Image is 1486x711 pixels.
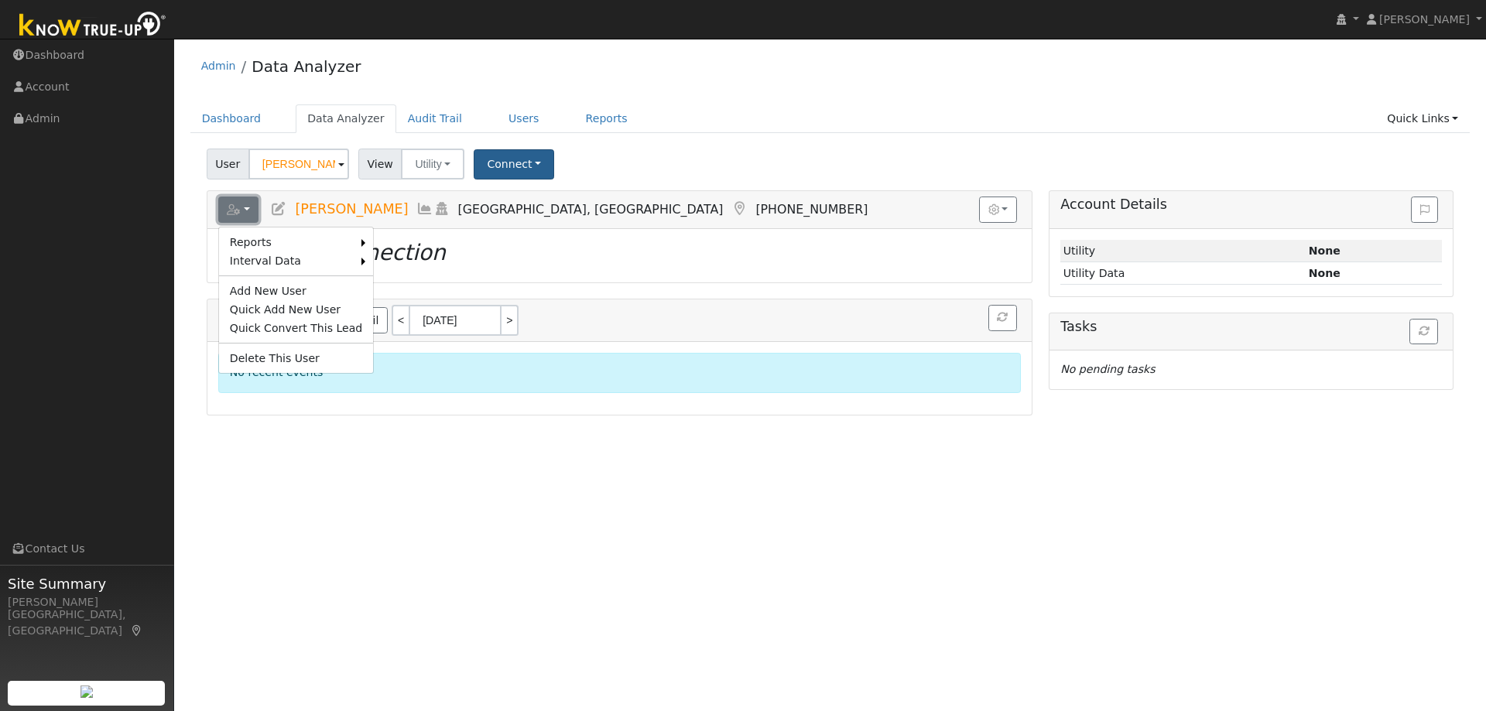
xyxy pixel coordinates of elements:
i: No Utility connection [218,240,446,265]
span: Site Summary [8,573,166,594]
a: Interval Data [219,251,362,270]
a: Add New User [219,282,374,300]
a: Multi-Series Graph [416,201,433,217]
span: [GEOGRAPHIC_DATA], [GEOGRAPHIC_DATA] [458,202,724,217]
a: Quick Convert This Lead [219,319,374,337]
button: Utility [401,149,464,179]
div: [PERSON_NAME] [8,594,166,610]
button: Issue History [1411,197,1438,223]
button: Connect [474,149,554,179]
a: Edit User (37604) [270,201,287,217]
a: Quick Add New User [219,300,374,319]
a: Reports [219,233,362,251]
img: retrieve [80,685,93,698]
a: > [502,305,519,336]
span: User [207,149,249,179]
a: Audit Trail [396,104,474,133]
a: Admin [201,60,236,72]
div: [GEOGRAPHIC_DATA], [GEOGRAPHIC_DATA] [8,607,166,639]
h5: Account Details [1060,197,1442,213]
a: Dashboard [190,104,273,133]
a: Login As (last Never) [433,201,450,217]
a: < [392,305,409,336]
h5: Recent Events [218,305,1021,336]
span: [PERSON_NAME] [1379,13,1470,26]
a: Delete This User [219,349,374,367]
span: [PERSON_NAME] [295,201,408,217]
a: Map [130,624,144,637]
button: Refresh [988,305,1017,331]
strong: None [1309,267,1340,279]
a: Reports [574,104,639,133]
td: Utility Data [1060,262,1306,285]
a: Quick Links [1375,104,1470,133]
a: Data Analyzer [296,104,396,133]
a: Users [497,104,551,133]
a: Data Analyzer [252,57,361,76]
span: View [358,149,402,179]
input: Select a User [248,149,349,179]
img: Know True-Up [12,9,174,43]
td: Utility [1060,240,1306,262]
span: [PHONE_NUMBER] [755,202,868,217]
a: Map [731,201,748,217]
h5: Tasks [1060,319,1442,335]
button: Refresh [1409,319,1438,345]
div: No recent events [218,353,1021,392]
i: No pending tasks [1060,363,1155,375]
strong: ID: null, authorized: None [1309,244,1340,257]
